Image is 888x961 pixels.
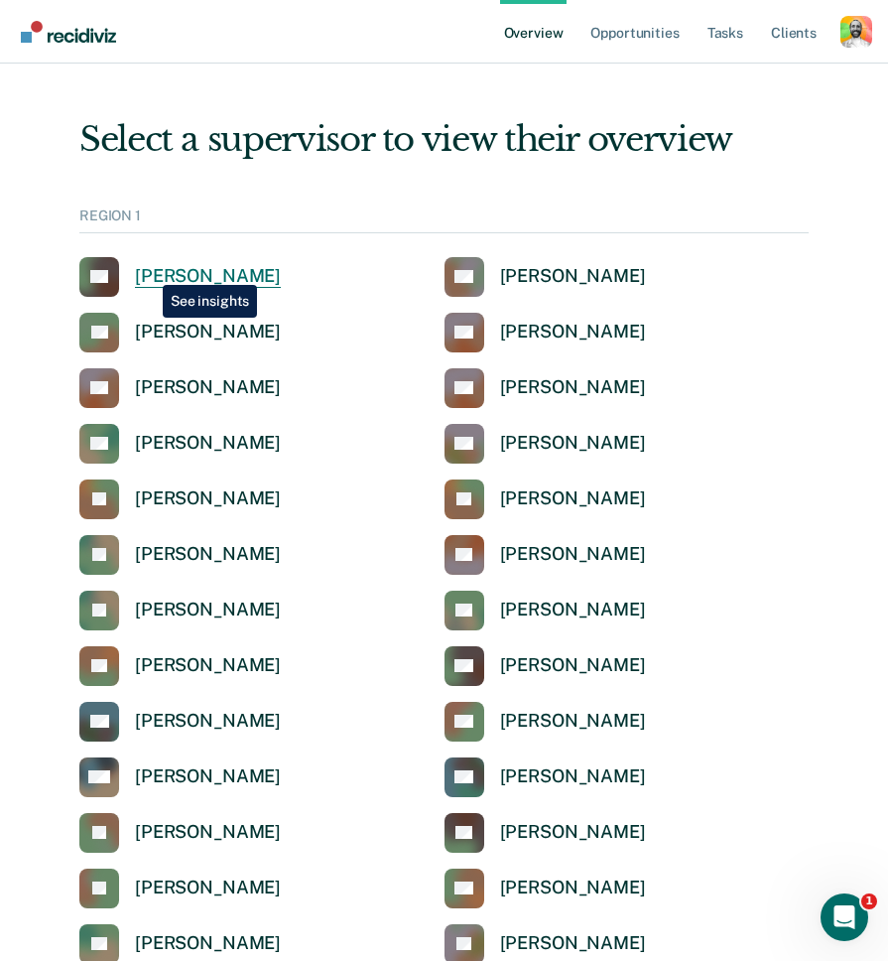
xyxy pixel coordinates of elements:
[500,877,646,899] div: [PERSON_NAME]
[135,432,281,455] div: [PERSON_NAME]
[500,265,646,288] div: [PERSON_NAME]
[500,654,646,677] div: [PERSON_NAME]
[500,487,646,510] div: [PERSON_NAME]
[79,591,281,630] a: [PERSON_NAME]
[79,702,281,742] a: [PERSON_NAME]
[135,487,281,510] div: [PERSON_NAME]
[135,321,281,343] div: [PERSON_NAME]
[135,710,281,733] div: [PERSON_NAME]
[500,543,646,566] div: [PERSON_NAME]
[444,591,646,630] a: [PERSON_NAME]
[500,765,646,788] div: [PERSON_NAME]
[79,119,809,160] div: Select a supervisor to view their overview
[444,869,646,908] a: [PERSON_NAME]
[444,646,646,686] a: [PERSON_NAME]
[79,535,281,575] a: [PERSON_NAME]
[135,265,281,288] div: [PERSON_NAME]
[444,757,646,797] a: [PERSON_NAME]
[79,869,281,908] a: [PERSON_NAME]
[79,257,281,297] a: [PERSON_NAME]
[79,313,281,352] a: [PERSON_NAME]
[821,893,868,941] iframe: Intercom live chat
[79,207,809,233] div: REGION 1
[444,424,646,464] a: [PERSON_NAME]
[444,813,646,853] a: [PERSON_NAME]
[135,877,281,899] div: [PERSON_NAME]
[79,757,281,797] a: [PERSON_NAME]
[861,893,877,909] span: 1
[21,21,116,43] img: Recidiviz
[135,543,281,566] div: [PERSON_NAME]
[500,321,646,343] div: [PERSON_NAME]
[135,932,281,955] div: [PERSON_NAME]
[135,765,281,788] div: [PERSON_NAME]
[500,710,646,733] div: [PERSON_NAME]
[444,535,646,575] a: [PERSON_NAME]
[444,257,646,297] a: [PERSON_NAME]
[500,821,646,844] div: [PERSON_NAME]
[500,599,646,621] div: [PERSON_NAME]
[500,376,646,399] div: [PERSON_NAME]
[79,813,281,853] a: [PERSON_NAME]
[444,368,646,408] a: [PERSON_NAME]
[444,480,646,519] a: [PERSON_NAME]
[135,654,281,677] div: [PERSON_NAME]
[135,376,281,399] div: [PERSON_NAME]
[444,313,646,352] a: [PERSON_NAME]
[500,932,646,955] div: [PERSON_NAME]
[500,432,646,455] div: [PERSON_NAME]
[79,424,281,464] a: [PERSON_NAME]
[840,16,872,48] button: Profile dropdown button
[135,599,281,621] div: [PERSON_NAME]
[135,821,281,844] div: [PERSON_NAME]
[79,646,281,686] a: [PERSON_NAME]
[79,368,281,408] a: [PERSON_NAME]
[79,480,281,519] a: [PERSON_NAME]
[444,702,646,742] a: [PERSON_NAME]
